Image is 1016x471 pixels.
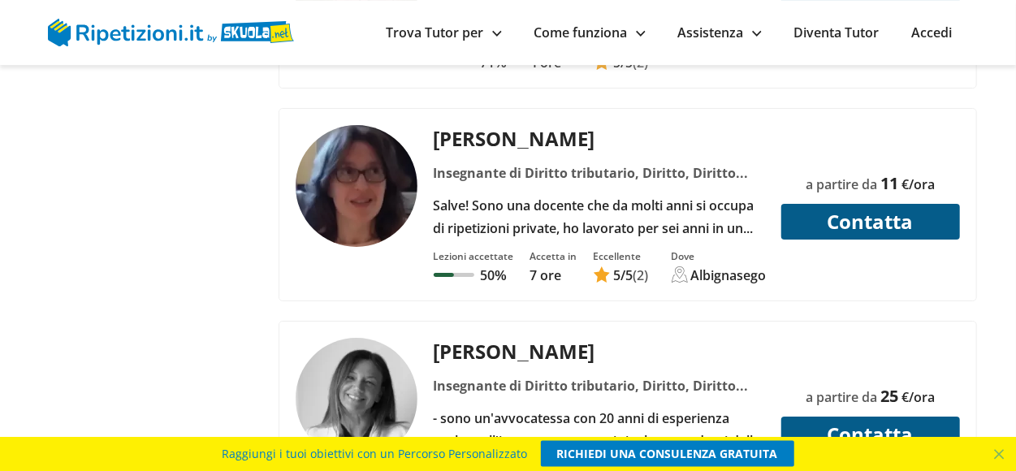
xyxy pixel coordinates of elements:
[594,249,649,263] div: Eccellente
[633,266,649,284] span: (2)
[427,194,771,240] div: Salve! Sono una docente che da molti anni si occupa di ripetizioni private, ho lavorato per sei a...
[534,24,646,41] a: Come funziona
[427,374,771,397] div: Insegnante di Diritto tributario, Diritto, Diritto civile, Diritto commerciale, Diritto privato, ...
[530,249,577,263] div: Accetta in
[672,249,767,263] div: Dove
[48,22,294,40] a: logo Skuola.net | Ripetizioni.it
[806,175,877,193] span: a partire da
[296,338,417,460] img: tutor a CASALECCHIO DI RENO - Barbara
[901,388,935,406] span: €/ora
[296,125,417,247] img: tutor a Albignasego - Anna
[427,162,771,184] div: Insegnante di Diritto tributario, Diritto, Diritto civile, Diritto commerciale, Diritto costituzi...
[223,441,528,467] span: Raggiungi i tuoi obiettivi con un Percorso Personalizzato
[427,125,771,152] div: [PERSON_NAME]
[614,266,633,284] span: /5
[806,388,877,406] span: a partire da
[781,417,960,452] button: Contatta
[427,407,771,452] div: - sono un'avvocatessa con 20 anni di esperienza anche nell'insegnamento. - mi rivolgo a studenti ...
[880,172,898,194] span: 11
[678,24,762,41] a: Assistenza
[880,385,898,407] span: 25
[48,19,294,46] img: logo Skuola.net | Ripetizioni.it
[901,175,935,193] span: €/ora
[614,266,621,284] span: 5
[781,204,960,240] button: Contatta
[912,24,953,41] a: Accedi
[794,24,880,41] a: Diventa Tutor
[481,266,507,284] p: 50%
[427,338,771,365] div: [PERSON_NAME]
[530,266,577,284] p: 7 ore
[541,441,794,467] a: RICHIEDI UNA CONSULENZA GRATUITA
[434,249,514,263] div: Lezioni accettate
[387,24,502,41] a: Trova Tutor per
[594,266,649,284] a: 5/5(2)
[691,266,767,284] div: Albignasego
